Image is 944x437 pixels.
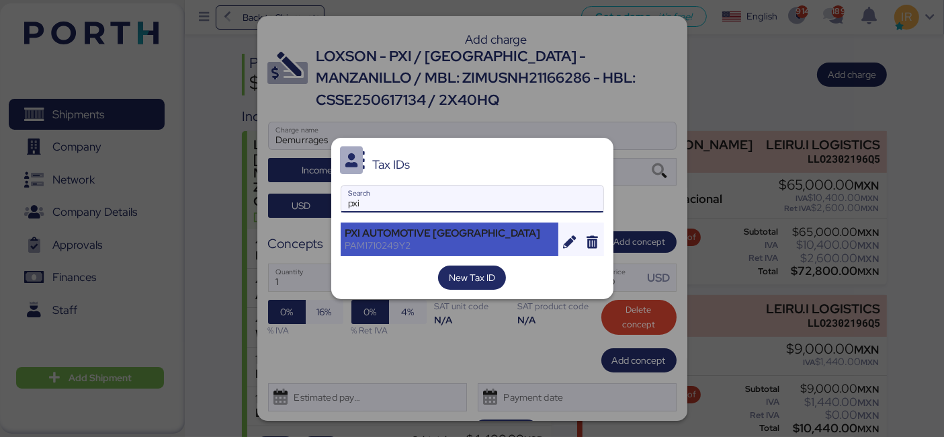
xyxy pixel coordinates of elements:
div: Tax IDs [372,159,410,171]
div: PAM1710249Y2 [345,239,554,251]
input: Search [341,186,603,212]
div: PXI AUTOMOTIVE [GEOGRAPHIC_DATA] [345,227,554,239]
span: New Tax ID [449,270,495,286]
button: New Tax ID [438,266,506,290]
